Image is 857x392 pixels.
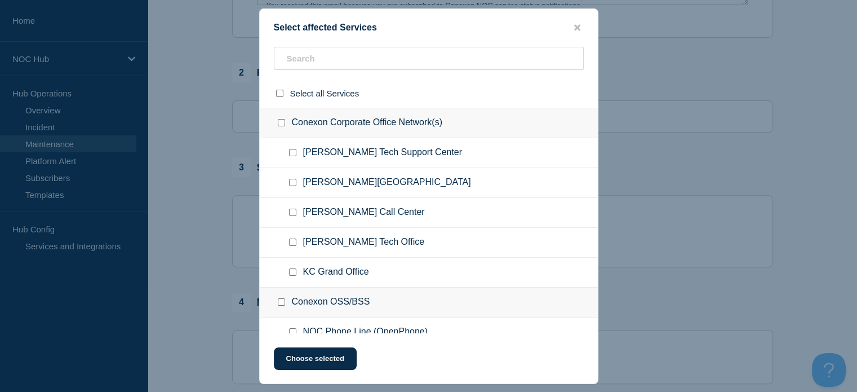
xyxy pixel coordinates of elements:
[278,298,285,306] input: Conexon OSS/BSS checkbox
[303,267,369,278] span: KC Grand Office
[278,119,285,126] input: Conexon Corporate Office Network(s) checkbox
[289,268,296,276] input: KC Grand Office checkbox
[303,147,463,158] span: [PERSON_NAME] Tech Support Center
[303,327,428,338] span: NOC Phone Line (OpenPhone)
[289,209,296,216] input: KC Vivion Call Center checkbox
[290,89,359,98] span: Select all Services
[260,23,598,33] div: Select affected Services
[274,347,357,370] button: Choose selected
[260,288,598,318] div: Conexon OSS/BSS
[303,207,425,218] span: [PERSON_NAME] Call Center
[289,328,296,336] input: NOC Phone Line (OpenPhone) checkbox
[274,47,584,70] input: Search
[571,23,584,33] button: close button
[276,90,283,97] input: select all checkbox
[289,239,296,246] input: KC Vivion Tech Office checkbox
[289,179,296,186] input: Jackson Call Center checkbox
[303,177,471,188] span: [PERSON_NAME][GEOGRAPHIC_DATA]
[260,108,598,138] div: Conexon Corporate Office Network(s)
[303,237,424,248] span: [PERSON_NAME] Tech Office
[289,149,296,156] input: McDonough Tech Support Center checkbox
